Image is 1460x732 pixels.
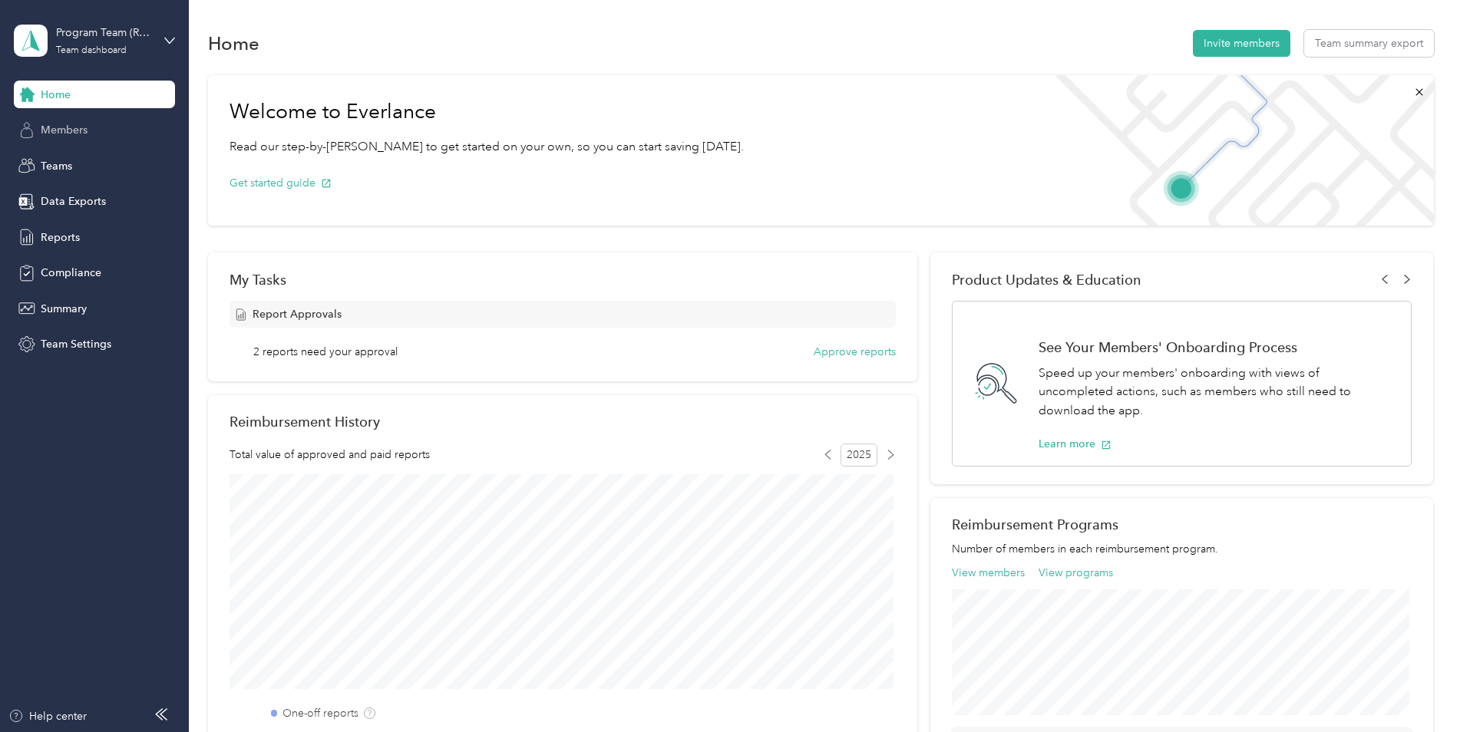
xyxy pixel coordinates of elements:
button: Help center [8,708,87,724]
h2: Reimbursement History [230,414,380,430]
span: Summary [41,301,87,317]
button: Get started guide [230,175,332,191]
div: Team dashboard [56,46,127,55]
p: Number of members in each reimbursement program. [952,541,1412,557]
button: Invite members [1193,30,1290,57]
span: Data Exports [41,193,106,209]
h2: Reimbursement Programs [952,516,1412,533]
label: One-off reports [282,705,358,721]
span: Team Settings [41,336,111,352]
span: Teams [41,158,72,174]
iframe: Everlance-gr Chat Button Frame [1374,646,1460,732]
div: My Tasks [230,272,896,288]
img: Welcome to everlance [1039,75,1433,226]
span: 2025 [841,443,877,467]
button: View programs [1039,565,1113,581]
button: Approve reports [814,344,896,360]
span: Reports [41,229,80,246]
h1: See Your Members' Onboarding Process [1039,339,1395,355]
button: Team summary export [1304,30,1434,57]
span: 2 reports need your approval [253,344,398,360]
div: Program Team (RD's) [56,25,152,41]
p: Read our step-by-[PERSON_NAME] to get started on your own, so you can start saving [DATE]. [230,137,744,157]
p: Speed up your members' onboarding with views of uncompleted actions, such as members who still ne... [1039,364,1395,420]
button: Learn more [1039,436,1112,452]
span: Product Updates & Education [952,272,1141,288]
h1: Home [208,35,259,51]
h1: Welcome to Everlance [230,100,744,124]
button: View members [952,565,1025,581]
span: Home [41,87,71,103]
span: Members [41,122,88,138]
span: Compliance [41,265,101,281]
span: Total value of approved and paid reports [230,447,430,463]
span: Report Approvals [253,306,342,322]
